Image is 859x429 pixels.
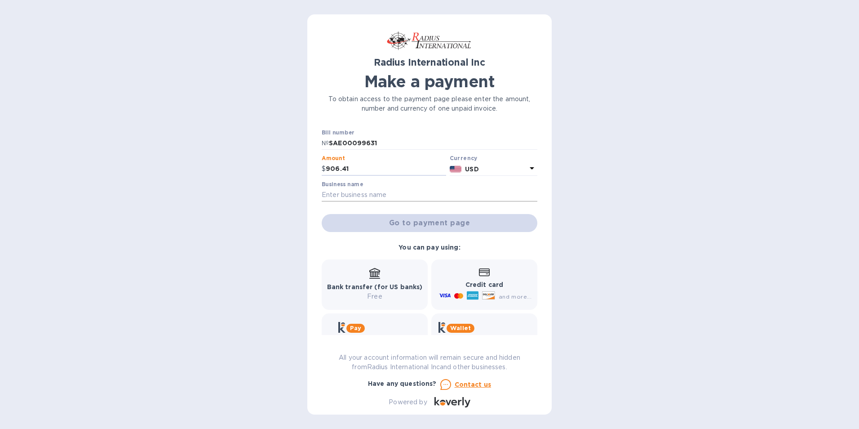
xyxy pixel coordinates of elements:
[322,72,537,91] h1: Make a payment
[465,165,478,173] b: USD
[374,57,485,68] b: Radius International Inc
[322,353,537,372] p: All your account information will remain secure and hidden from Radius International Inc and othe...
[450,155,478,161] b: Currency
[450,166,462,172] img: USD
[322,182,363,187] label: Business name
[322,139,329,148] p: №
[499,293,531,300] span: and more...
[350,325,361,331] b: Pay
[322,130,354,135] label: Bill number
[465,281,503,288] b: Credit card
[327,292,423,301] p: Free
[326,162,446,176] input: 0.00
[322,94,537,113] p: To obtain access to the payment page please enter the amount, number and currency of one unpaid i...
[389,398,427,407] p: Powered by
[450,325,471,331] b: Wallet
[322,188,537,202] input: Enter business name
[322,156,345,161] label: Amount
[327,283,423,290] b: Bank transfer (for US banks)
[329,137,537,150] input: Enter bill number
[322,164,326,174] p: $
[368,380,437,387] b: Have any questions?
[455,381,491,388] u: Contact us
[399,244,460,251] b: You can pay using:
